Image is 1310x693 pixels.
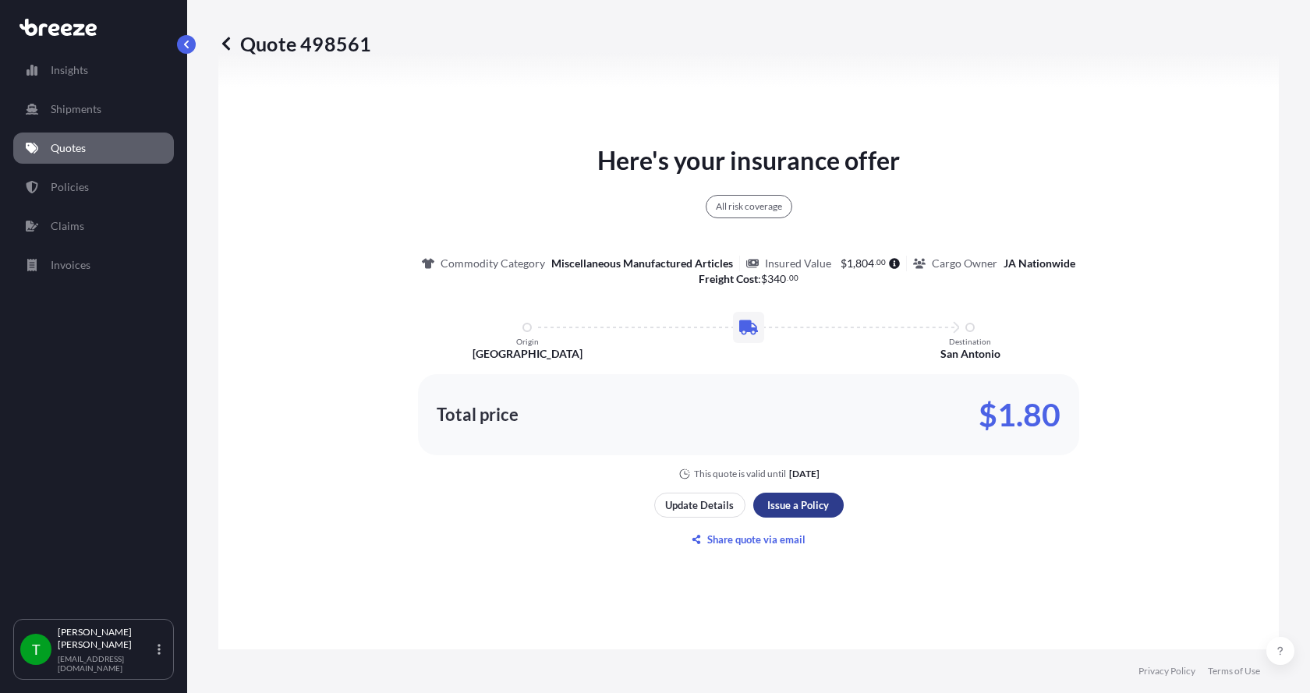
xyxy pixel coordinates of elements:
p: Origin [516,337,539,346]
span: 804 [855,258,874,269]
p: $1.80 [979,402,1060,427]
div: All risk coverage [706,195,792,218]
p: Insights [51,62,88,78]
span: 00 [876,260,886,265]
span: 00 [789,275,798,281]
b: Freight Cost [699,272,758,285]
button: Update Details [654,493,745,518]
p: This quote is valid until [694,468,786,480]
a: Invoices [13,249,174,281]
p: : [699,271,798,287]
span: , [853,258,855,269]
p: Insured Value [765,256,831,271]
span: 1 [847,258,853,269]
a: Insights [13,55,174,86]
p: Issue a Policy [767,497,829,513]
p: Cargo Owner [932,256,997,271]
span: . [787,275,788,281]
p: Quote 498561 [218,31,371,56]
p: Shipments [51,101,101,117]
p: Miscellaneous Manufactured Articles [551,256,733,271]
p: Commodity Category [441,256,545,271]
a: Shipments [13,94,174,125]
a: Privacy Policy [1138,665,1195,677]
p: Quotes [51,140,86,156]
span: T [32,642,41,657]
p: Claims [51,218,84,234]
p: Policies [51,179,89,195]
span: 340 [767,274,786,285]
p: Update Details [665,497,734,513]
p: Total price [437,407,519,423]
a: Policies [13,171,174,203]
p: Share quote via email [707,532,805,547]
a: Terms of Use [1208,665,1260,677]
span: $ [761,274,767,285]
button: Share quote via email [654,527,844,552]
p: Here's your insurance offer [597,142,900,179]
p: Invoices [51,257,90,273]
span: . [875,260,876,265]
p: [DATE] [789,468,820,480]
span: $ [841,258,847,269]
p: Destination [949,337,991,346]
p: [EMAIL_ADDRESS][DOMAIN_NAME] [58,654,154,673]
p: San Antonio [940,346,1000,362]
p: [PERSON_NAME] [PERSON_NAME] [58,626,154,651]
button: Issue a Policy [753,493,844,518]
p: [GEOGRAPHIC_DATA] [473,346,582,362]
p: JA Nationwide [1004,256,1075,271]
a: Claims [13,210,174,242]
a: Quotes [13,133,174,164]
